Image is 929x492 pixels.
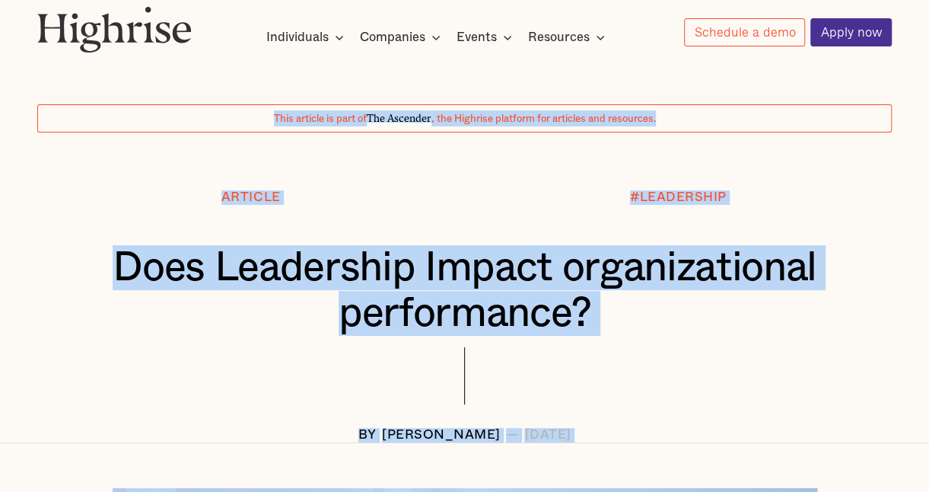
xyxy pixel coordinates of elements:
[630,190,727,205] div: #LEADERSHIP
[367,110,431,123] span: The Ascender
[528,28,590,46] div: Resources
[221,190,281,205] div: Article
[37,6,192,53] img: Highrise logo
[360,28,445,46] div: Companies
[382,428,501,442] div: [PERSON_NAME]
[528,28,609,46] div: Resources
[524,428,571,442] div: [DATE]
[684,18,805,46] a: Schedule a demo
[360,28,425,46] div: Companies
[358,428,377,442] div: BY
[274,113,367,124] span: This article is part of
[457,28,517,46] div: Events
[73,245,856,336] h1: Does Leadership Impact organizational performance?
[457,28,497,46] div: Events
[506,428,519,442] div: —
[810,18,892,47] a: Apply now
[431,113,656,124] span: , the Highrise platform for articles and resources.
[266,28,329,46] div: Individuals
[266,28,348,46] div: Individuals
